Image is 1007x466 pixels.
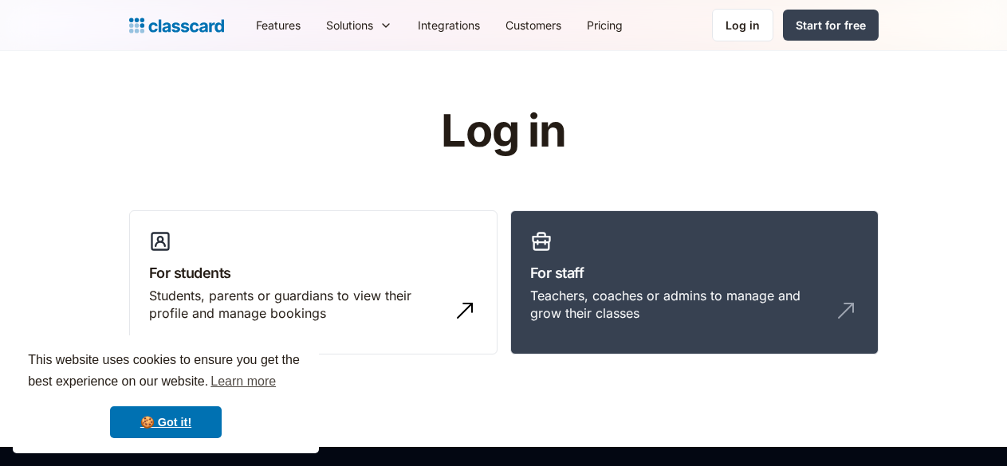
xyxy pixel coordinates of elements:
[110,406,222,438] a: dismiss cookie message
[129,14,224,37] a: home
[13,335,319,453] div: cookieconsent
[510,210,879,355] a: For staffTeachers, coaches or admins to manage and grow their classes
[250,107,757,156] h1: Log in
[574,7,635,43] a: Pricing
[405,7,493,43] a: Integrations
[149,262,478,284] h3: For students
[208,370,278,394] a: learn more about cookies
[712,9,773,41] a: Log in
[530,287,827,323] div: Teachers, coaches or admins to manage and grow their classes
[530,262,859,284] h3: For staff
[149,287,446,323] div: Students, parents or guardians to view their profile and manage bookings
[243,7,313,43] a: Features
[129,210,498,355] a: For studentsStudents, parents or guardians to view their profile and manage bookings
[493,7,574,43] a: Customers
[28,350,304,394] span: This website uses cookies to ensure you get the best experience on our website.
[313,7,405,43] div: Solutions
[783,10,879,41] a: Start for free
[726,17,760,33] div: Log in
[326,17,373,33] div: Solutions
[796,17,866,33] div: Start for free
